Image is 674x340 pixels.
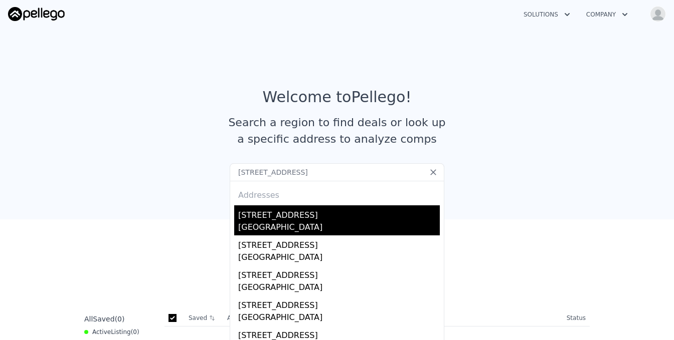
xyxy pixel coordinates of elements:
[578,6,636,24] button: Company
[238,205,440,221] div: [STREET_ADDRESS]
[111,328,131,335] span: Listing
[234,181,440,205] div: Addresses
[238,251,440,265] div: [GEOGRAPHIC_DATA]
[92,328,139,336] span: Active ( 0 )
[223,310,563,326] th: Address
[80,251,594,269] div: Saved Properties
[93,315,114,323] span: Saved
[238,221,440,235] div: [GEOGRAPHIC_DATA]
[238,311,440,325] div: [GEOGRAPHIC_DATA]
[238,235,440,251] div: [STREET_ADDRESS]
[238,295,440,311] div: [STREET_ADDRESS]
[263,88,412,106] div: Welcome to Pellego !
[84,314,124,324] div: All ( 0 )
[238,265,440,281] div: [STREET_ADDRESS]
[230,163,444,181] input: Search an address or region...
[8,7,65,21] img: Pellego
[238,281,440,295] div: [GEOGRAPHIC_DATA]
[185,310,223,326] th: Saved
[516,6,578,24] button: Solutions
[650,6,666,22] img: avatar
[80,277,594,294] div: Save properties to see them here
[563,310,590,326] th: Status
[225,114,449,147] div: Search a region to find deals or look up a specific address to analyze comps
